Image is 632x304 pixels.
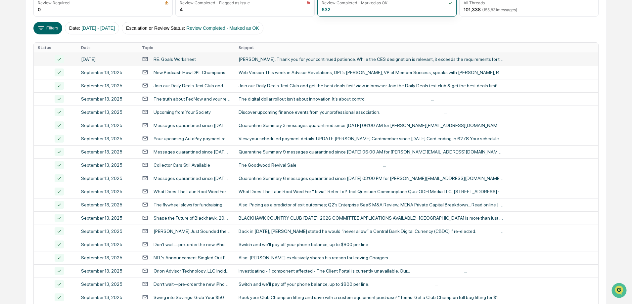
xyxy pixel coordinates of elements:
[138,43,235,53] th: Topic
[14,51,26,63] img: 8933085812038_c878075ebb4cc5468115_72.jpg
[38,0,69,5] div: Review Required
[81,295,134,300] div: September 13, 2025
[239,189,503,194] div: What Does The Latin Root Word For "Trivia" Refer To? Trial Question Commonplace Quiz ODH Media LL...
[239,70,503,75] div: Web Version This week in Advisor Revelations, DPL’s [PERSON_NAME], VP of Member Success, speaks w...
[81,25,115,31] span: [DATE] - [DATE]
[239,162,503,168] div: The Goodwood Revival Sale ‌ ‌ ‌ ‌ ‌ ‌ ‌ ‌ ‌ ‌ ‌ ‌ ‌ ‌ ‌ ‌ ‌ ‌ ‌ ‌ ‌ ‌ ‌ ‌ ‌ ‌ ‌ ‌ ‌ ‌ ‌ ‌ ‌ ‌ ‌ ‌...
[81,70,134,75] div: September 13, 2025
[239,57,503,62] div: [PERSON_NAME], Thank you for your continued patience. While the CES designation is relevant, it e...
[154,229,231,234] div: [PERSON_NAME] Just Sounded the Alarm on the Digital Dollar
[81,282,134,287] div: September 13, 2025
[7,51,19,63] img: 1746055101610-c473b297-6a78-478c-a979-82029cc54cd1
[154,242,231,247] div: Don’t wait—pre-order the new iPhone 17 Pro [DATE]
[239,149,503,154] div: Quarantine Summary 9 messages quarantined since [DATE] 06:00 AM for [PERSON_NAME][EMAIL_ADDRESS][...
[154,83,231,88] div: Join our Daily Deals Text Club and Save!
[30,57,91,63] div: We're available if you need us!
[81,268,134,274] div: September 13, 2025
[154,202,222,207] div: The flywheel slows for fundraising
[239,215,503,221] div: BLACKHAWK COUNTRY CLUB [DATE] 2026 COMMITTEE APPLICATIONS AVAILABLE! [GEOGRAPHIC_DATA] is more th...
[55,108,57,113] span: •
[154,136,231,141] div: Your upcoming AutoPay payment reminder
[30,51,109,57] div: Start new chat
[81,57,134,62] div: [DATE]
[464,7,517,12] div: 101,338
[81,109,134,115] div: September 13, 2025
[154,215,231,221] div: Shape the Future of Blackhawk: 2026 Committee Applications Now Open
[4,145,44,157] a: 🔎Data Lookup
[239,229,503,234] div: Back in [DATE], [PERSON_NAME] stated he would “never allow” a Central Bank Digital Currency (CBDC...
[239,96,503,102] div: The digital dollar rollout isn’t about innovation. It’s about control. ‌ ‌ ‌ ‌ ‌ ‌ ‌ ‌ ‌ ‌ ‌ ‌ ‌ ...
[239,136,503,141] div: View your scheduled payment details. UPDATE [PERSON_NAME] Cardmember since [DATE] Card ending in ...
[611,282,629,300] iframe: Open customer support
[4,133,45,145] a: 🖐️Preclearance
[21,90,54,95] span: [PERSON_NAME]
[7,136,12,141] div: 🖐️
[55,90,57,95] span: •
[81,136,134,141] div: September 13, 2025
[81,202,134,207] div: September 13, 2025
[13,135,43,142] span: Preclearance
[77,43,138,53] th: Date
[38,7,41,12] div: 0
[81,189,134,194] div: September 13, 2025
[81,96,134,102] div: September 13, 2025
[186,25,259,31] span: Review Completed - Marked as OK
[154,123,231,128] div: Messages quarantined since [DATE] 06:00 AM for [PERSON_NAME][EMAIL_ADDRESS][DOMAIN_NAME]
[59,90,72,95] span: [DATE]
[7,149,12,154] div: 🔎
[154,189,231,194] div: What Does The Latin Root Word For "Trivia" Refer To?
[448,1,452,5] img: icon
[113,53,120,61] button: Start new chat
[21,108,54,113] span: [PERSON_NAME]
[180,0,250,5] div: Review Completed - Flagged as Issue
[239,282,503,287] div: Switch and we'll pay off your phone balance, up to $800 per line. ‌ ‌ ‌ ‌ ‌ ‌ ‌ ‌ ‌ ‌ ‌ ‌ ‌ ‌ ‌ ‌...
[122,22,263,34] button: Escalation or Review Status:Review Completed - Marked as OK
[464,0,485,5] div: All Threads
[7,14,120,24] p: How can we help?
[239,83,503,88] div: Join our Daily Deals Text Club and get the best deals first! view in browser Join the Daily Deals...
[81,215,134,221] div: September 13, 2025
[164,1,169,5] img: icon
[7,102,17,112] img: Jack Rasmussen
[239,123,503,128] div: Quarantine Summary 3 messages quarantined since [DATE] 06:00 AM for [PERSON_NAME][EMAIL_ADDRESS][...
[482,7,517,12] span: ( 155,831 messages)
[66,164,80,169] span: Pylon
[154,149,231,154] div: Messages quarantined since [DATE] 06:00 AM for [PERSON_NAME][EMAIL_ADDRESS][DOMAIN_NAME]
[103,72,120,80] button: See all
[33,22,62,34] button: Filters
[154,162,210,168] div: Collector Cars Still Available
[13,108,19,113] img: 1746055101610-c473b297-6a78-478c-a979-82029cc54cd1
[81,176,134,181] div: September 13, 2025
[239,242,503,247] div: Switch and we'll pay off your phone balance, up to $800 per line. ‌ ‌ ‌ ‌ ‌ ‌ ‌ ‌ ‌ ‌ ‌ ‌ ‌ ‌ ‌ ‌...
[59,108,72,113] span: [DATE]
[322,0,387,5] div: Review Completed - Marked as OK
[81,123,134,128] div: September 13, 2025
[154,282,231,287] div: Don’t wait—pre-order the new iPhone 17 Pro [DATE]
[239,176,503,181] div: Quarantine Summary 6 messages quarantined since [DATE] 03:00 PM for [PERSON_NAME][EMAIL_ADDRESS][...
[154,268,231,274] div: Orion Advisor Technology, LLC Incident - Client Portal Unavailable - [DATE]
[239,295,503,300] div: Book your Club Champion fitting and save with a custom equipment purchase! *Terms: Get a Club Cha...
[45,133,85,145] a: 🗄️Attestations
[65,22,119,34] button: Date:[DATE] - [DATE]
[34,43,77,53] th: Status
[154,57,196,62] div: RE: Goals Worksheet
[81,242,134,247] div: September 13, 2025
[239,109,503,115] div: Discover upcoming finance events from your professional association.‌ ‌ ‌ ‌ ‌ ‌ ‌ ‌ ‌ ‌ ‌ ‌ ‌ ‌ ‌...
[239,268,503,274] div: Investigating - 1 component affected - The Client Portal is currently unavailable. Our... ‌ ‌ ‌ ‌...
[322,7,331,12] div: 632
[81,229,134,234] div: September 13, 2025
[55,135,82,142] span: Attestations
[235,43,598,53] th: Snippet
[81,162,134,168] div: September 13, 2025
[154,295,231,300] div: Swing into Savings: Grab Your $50 Custom Club Fitting [DATE]!
[48,136,53,141] div: 🗄️
[154,176,231,181] div: Messages quarantined since [DATE] 03:00 PM for [PERSON_NAME][EMAIL_ADDRESS][DOMAIN_NAME]
[306,1,310,5] img: icon
[47,164,80,169] a: Powered byPylon
[81,149,134,154] div: September 13, 2025
[154,96,231,102] div: The truth about FedNow and your retirement
[180,7,183,12] div: 4
[154,255,231,260] div: NFL's Announcement Singled Out Packers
